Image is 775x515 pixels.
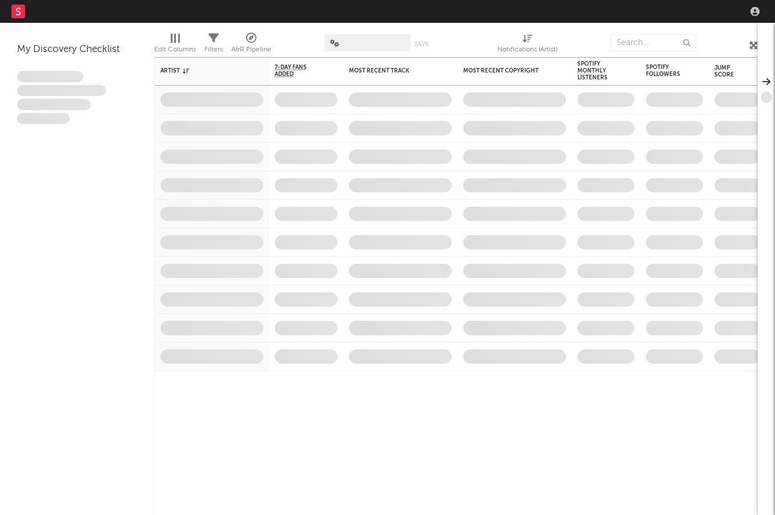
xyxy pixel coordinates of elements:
[160,67,246,74] div: Artist
[17,113,70,124] span: Aliquam viverra
[646,64,686,78] div: Spotify Followers
[231,29,271,62] div: A&R Pipeline
[275,64,320,78] span: 7-Day Fans Added
[349,67,435,74] div: Most Recent Track
[414,41,429,47] button: Save
[611,34,696,51] input: Search...
[463,67,549,74] div: Most Recent Copyright
[577,61,617,81] div: Spotify Monthly Listeners
[204,29,223,62] div: Filters
[17,85,106,96] span: Integer aliquet in purus et
[17,99,91,110] span: Praesent ac interdum
[17,43,137,57] div: My Discovery Checklist
[497,43,557,57] div: Notifications (Artist)
[154,29,196,62] div: Edit Columns
[231,43,271,57] div: A&R Pipeline
[204,43,223,57] div: Filters
[714,65,743,78] div: Jump Score
[154,43,196,57] div: Edit Columns
[497,29,557,62] div: Notifications (Artist)
[17,71,83,82] span: Lorem ipsum dolor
